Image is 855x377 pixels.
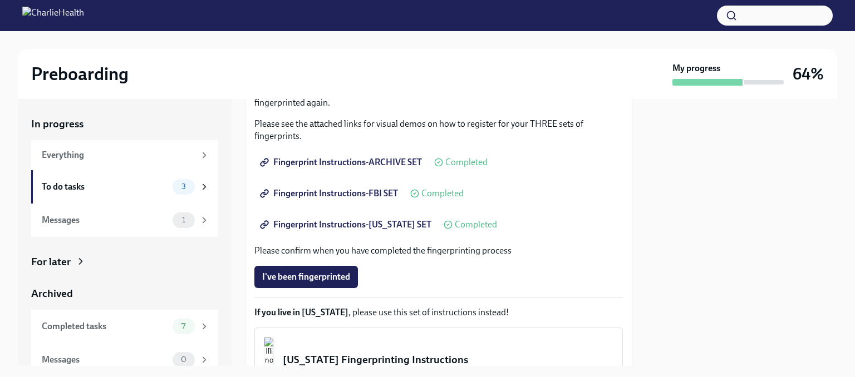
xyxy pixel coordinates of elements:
[22,7,84,24] img: CharlieHealth
[42,149,195,161] div: Everything
[31,117,218,131] a: In progress
[254,306,623,319] p: , please use this set of instructions instead!
[262,271,350,282] span: I've been fingerprinted
[42,214,168,226] div: Messages
[31,310,218,343] a: Completed tasks7
[31,286,218,301] a: Archived
[174,355,193,364] span: 0
[254,118,623,142] p: Please see the attached links for visual demos on how to register for your THREE sets of fingerpr...
[254,214,439,236] a: Fingerprint Instructions-[US_STATE] SET
[793,64,824,84] h3: 64%
[42,320,168,333] div: Completed tasks
[31,170,218,204] a: To do tasks3
[31,255,71,269] div: For later
[42,354,168,366] div: Messages
[455,220,497,229] span: Completed
[672,62,720,75] strong: My progress
[283,353,613,367] div: [US_STATE] Fingerprinting Instructions
[254,245,623,257] p: Please confirm when you have completed the fingerprinting process
[31,204,218,237] a: Messages1
[42,181,168,193] div: To do tasks
[262,188,398,199] span: Fingerprint Instructions-FBI SET
[31,255,218,269] a: For later
[175,216,192,224] span: 1
[421,189,464,198] span: Completed
[254,182,406,205] a: Fingerprint Instructions-FBI SET
[31,63,129,85] h2: Preboarding
[262,157,422,168] span: Fingerprint Instructions-ARCHIVE SET
[262,219,431,230] span: Fingerprint Instructions-[US_STATE] SET
[254,307,348,318] strong: If you live in [US_STATE]
[445,158,488,167] span: Completed
[254,266,358,288] button: I've been fingerprinted
[31,343,218,376] a: Messages0
[31,140,218,170] a: Everything
[175,322,192,330] span: 7
[254,151,430,173] a: Fingerprint Instructions-ARCHIVE SET
[175,182,193,191] span: 3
